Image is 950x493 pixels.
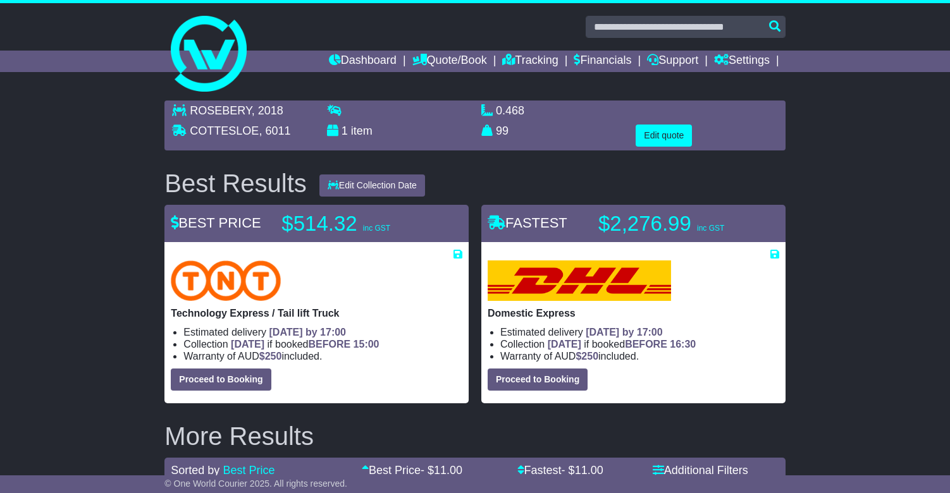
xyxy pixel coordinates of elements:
[548,339,696,350] span: if booked
[574,51,631,72] a: Financials
[259,125,290,137] span: , 6011
[575,464,603,477] span: 11.00
[252,104,283,117] span: , 2018
[231,339,264,350] span: [DATE]
[548,339,581,350] span: [DATE]
[647,51,698,72] a: Support
[354,339,379,350] span: 15:00
[488,368,588,391] button: Proceed to Booking
[351,125,373,137] span: item
[496,104,524,117] span: 0.468
[670,339,696,350] span: 16:30
[362,464,462,477] a: Best Price- $11.00
[562,464,603,477] span: - $
[319,174,425,197] button: Edit Collection Date
[164,478,347,489] span: © One World Courier 2025. All rights reserved.
[625,339,667,350] span: BEFORE
[500,326,779,338] li: Estimated delivery
[183,338,462,350] li: Collection
[488,215,567,231] span: FASTEST
[171,260,281,301] img: TNT Domestic: Technology Express / Tail lift Truck
[636,125,692,147] button: Edit quote
[502,51,558,72] a: Tracking
[488,260,671,301] img: DHL: Domestic Express
[576,351,598,362] span: $
[171,464,219,477] span: Sorted by
[265,351,282,362] span: 250
[653,464,748,477] a: Additional Filters
[183,350,462,362] li: Warranty of AUD included.
[586,327,663,338] span: [DATE] by 17:00
[421,464,462,477] span: - $
[496,125,509,137] span: 99
[500,350,779,362] li: Warranty of AUD included.
[164,422,785,450] h2: More Results
[697,224,724,233] span: inc GST
[259,351,282,362] span: $
[308,339,350,350] span: BEFORE
[434,464,462,477] span: 11.00
[223,464,275,477] a: Best Price
[158,169,313,197] div: Best Results
[183,326,462,338] li: Estimated delivery
[231,339,379,350] span: if booked
[342,125,348,137] span: 1
[190,104,251,117] span: ROSEBERY
[500,338,779,350] li: Collection
[363,224,390,233] span: inc GST
[269,327,347,338] span: [DATE] by 17:00
[171,368,271,391] button: Proceed to Booking
[281,211,440,236] p: $514.32
[488,307,779,319] p: Domestic Express
[581,351,598,362] span: 250
[714,51,770,72] a: Settings
[412,51,487,72] a: Quote/Book
[598,211,756,236] p: $2,276.99
[171,215,261,231] span: BEST PRICE
[171,307,462,319] p: Technology Express / Tail lift Truck
[517,464,603,477] a: Fastest- $11.00
[190,125,259,137] span: COTTESLOE
[329,51,397,72] a: Dashboard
